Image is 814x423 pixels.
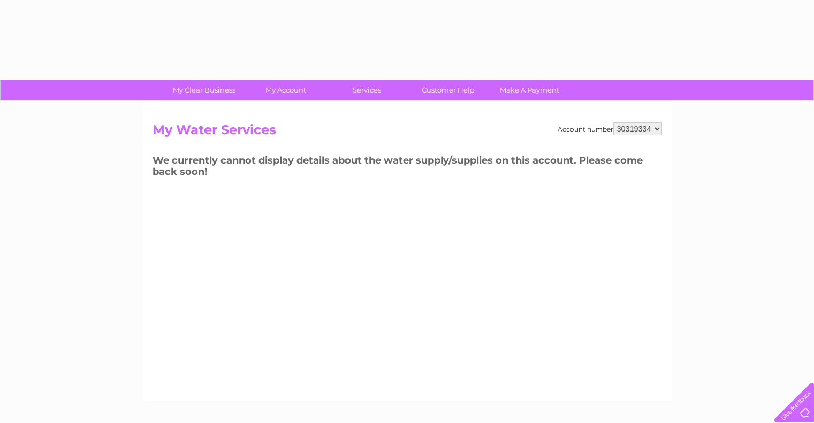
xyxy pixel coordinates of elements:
[153,153,662,182] h3: We currently cannot display details about the water supply/supplies on this account. Please come ...
[241,80,330,100] a: My Account
[558,122,662,135] div: Account number
[485,80,574,100] a: Make A Payment
[323,80,411,100] a: Services
[404,80,492,100] a: Customer Help
[153,122,662,143] h2: My Water Services
[160,80,248,100] a: My Clear Business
